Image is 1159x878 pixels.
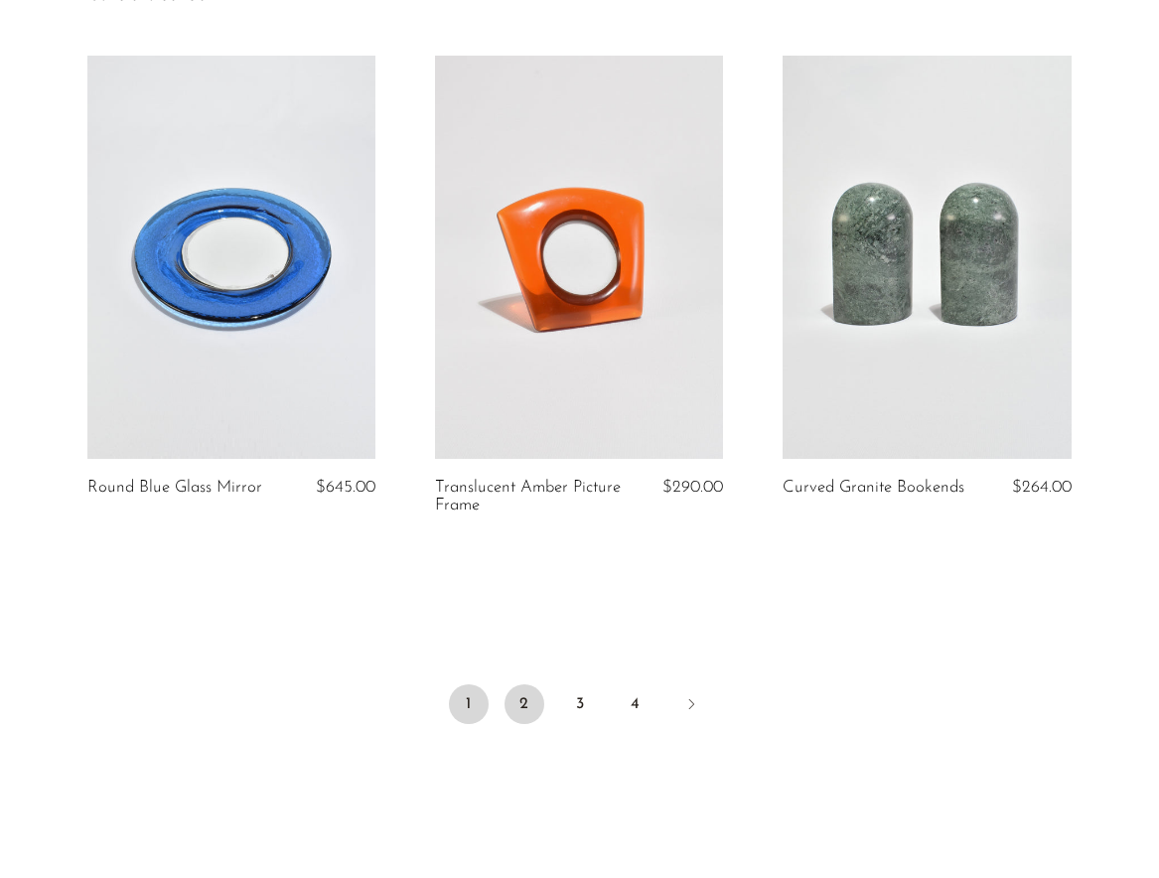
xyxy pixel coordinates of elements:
a: Translucent Amber Picture Frame [435,479,625,515]
a: Next [671,684,711,728]
span: $645.00 [316,479,375,496]
a: Round Blue Glass Mirror [87,479,262,497]
span: $264.00 [1012,479,1072,496]
a: 4 [616,684,655,724]
span: 1 [449,684,489,724]
a: Curved Granite Bookends [783,479,964,497]
a: 2 [505,684,544,724]
span: $290.00 [662,479,723,496]
a: 3 [560,684,600,724]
